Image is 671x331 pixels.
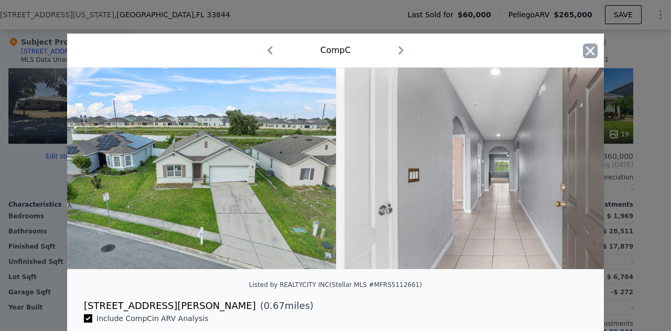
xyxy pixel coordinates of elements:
[67,68,336,269] img: Property Img
[249,281,422,289] div: Listed by REALTYCITY INC (Stellar MLS #MFRS5112661)
[84,298,256,313] div: [STREET_ADDRESS][PERSON_NAME]
[92,314,213,323] span: Include Comp C in ARV Analysis
[344,68,646,269] img: Property Img
[256,298,313,313] span: ( miles)
[320,44,351,57] div: Comp C
[264,300,285,311] span: 0.67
